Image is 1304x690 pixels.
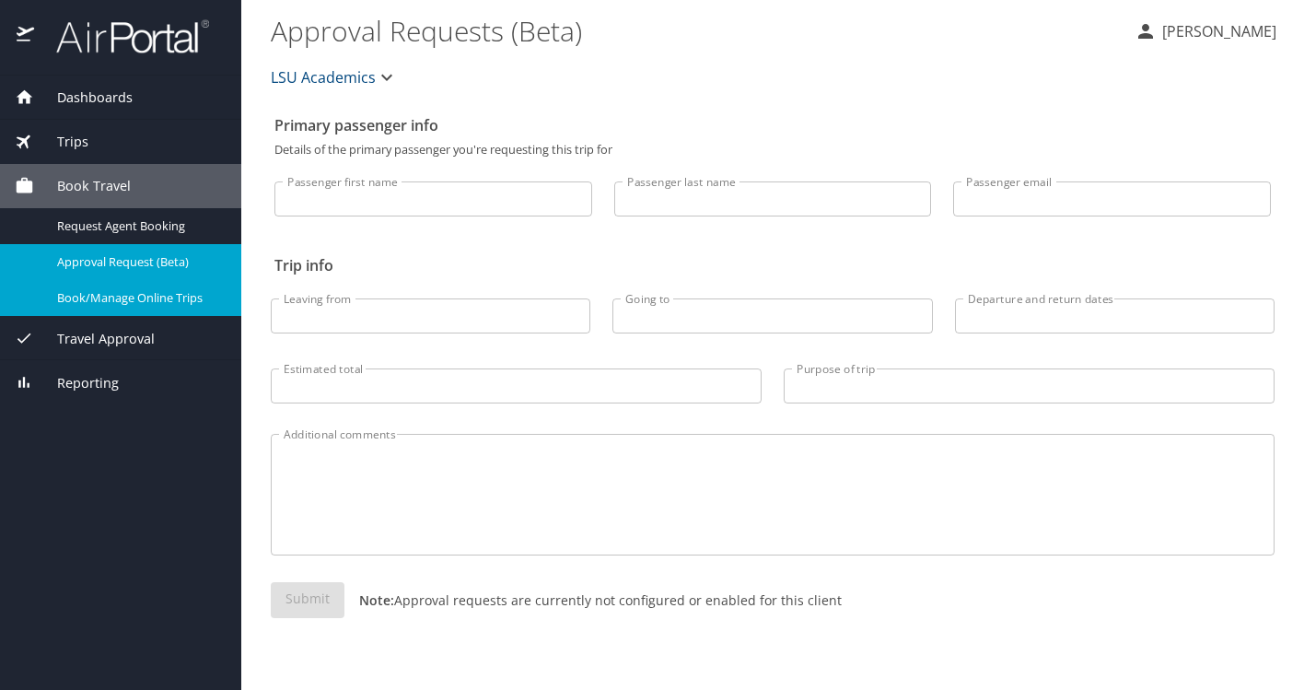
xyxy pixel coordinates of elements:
[1127,15,1284,48] button: [PERSON_NAME]
[359,591,394,609] strong: Note:
[274,251,1271,280] h2: Trip info
[34,88,133,108] span: Dashboards
[344,591,842,610] p: Approval requests are currently not configured or enabled for this client
[34,176,131,196] span: Book Travel
[274,144,1271,156] p: Details of the primary passenger you're requesting this trip for
[1157,20,1276,42] p: [PERSON_NAME]
[57,217,219,235] span: Request Agent Booking
[263,59,405,96] button: LSU Academics
[274,111,1271,140] h2: Primary passenger info
[57,253,219,271] span: Approval Request (Beta)
[34,373,119,393] span: Reporting
[34,329,155,349] span: Travel Approval
[17,18,36,54] img: icon-airportal.png
[36,18,209,54] img: airportal-logo.png
[57,289,219,307] span: Book/Manage Online Trips
[271,64,376,90] span: LSU Academics
[34,132,88,152] span: Trips
[271,2,1120,59] h1: Approval Requests (Beta)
